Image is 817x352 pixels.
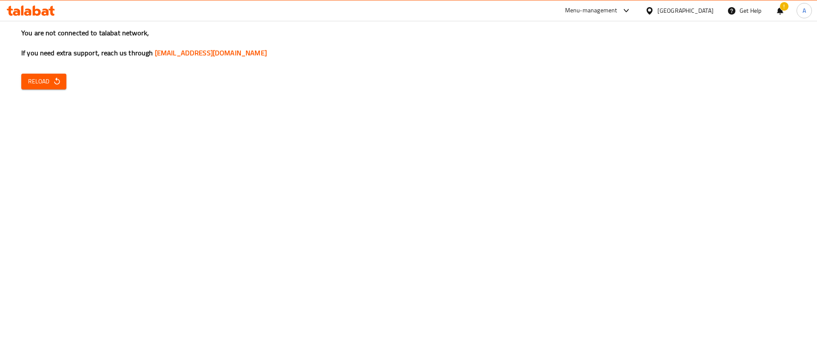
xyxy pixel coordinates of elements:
[657,6,714,15] div: [GEOGRAPHIC_DATA]
[21,28,796,58] h3: You are not connected to talabat network, If you need extra support, reach us through
[28,76,60,87] span: Reload
[155,46,267,59] a: [EMAIL_ADDRESS][DOMAIN_NAME]
[565,6,617,16] div: Menu-management
[803,6,806,15] span: A
[21,74,66,89] button: Reload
